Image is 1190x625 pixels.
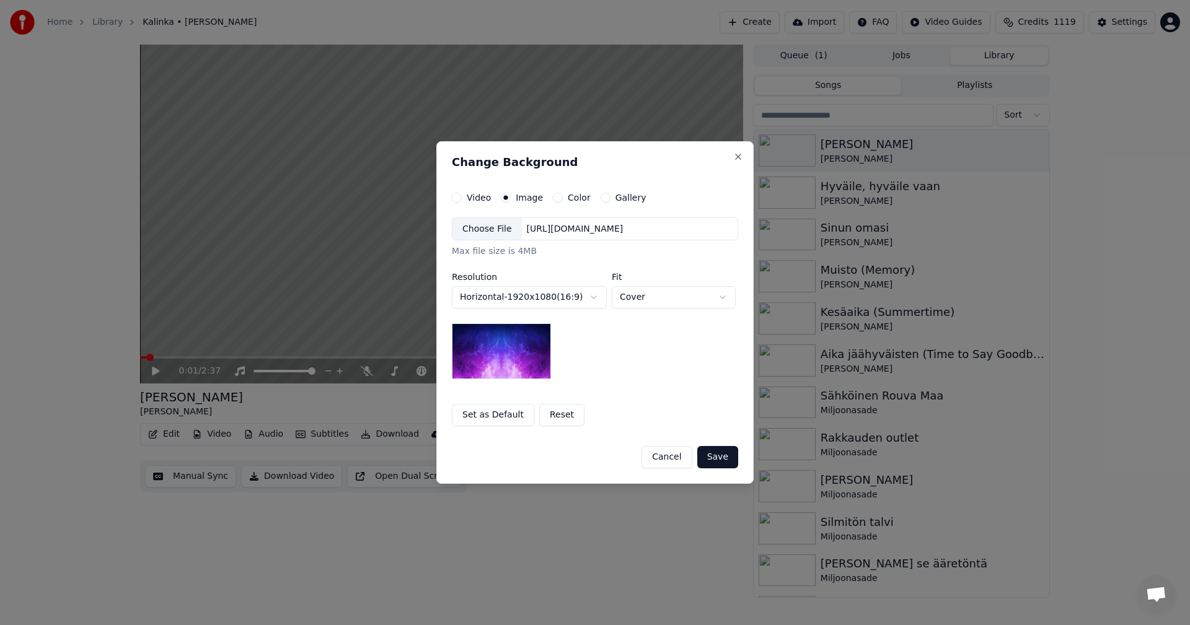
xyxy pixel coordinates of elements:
[452,404,534,426] button: Set as Default
[697,446,738,468] button: Save
[641,446,692,468] button: Cancel
[568,193,591,202] label: Color
[452,157,738,168] h2: Change Background
[615,193,646,202] label: Gallery
[516,193,543,202] label: Image
[452,246,738,258] div: Max file size is 4MB
[452,273,607,281] label: Resolution
[612,273,736,281] label: Fit
[539,404,584,426] button: Reset
[452,218,522,240] div: Choose File
[522,223,628,235] div: [URL][DOMAIN_NAME]
[467,193,491,202] label: Video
